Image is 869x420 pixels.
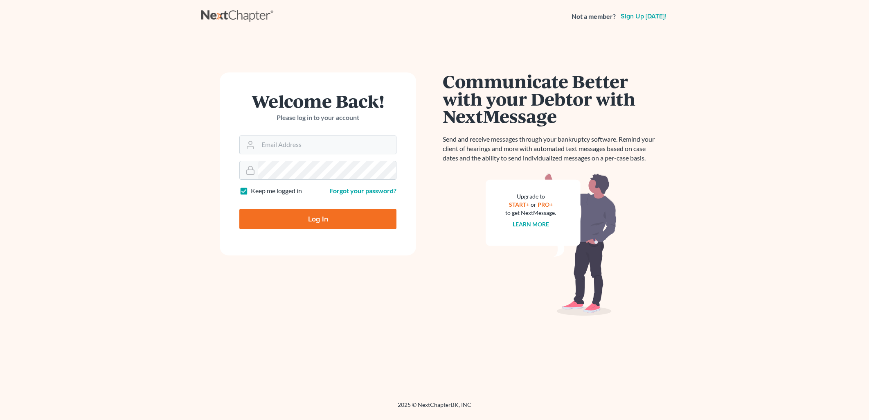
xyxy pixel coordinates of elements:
[513,221,549,228] a: Learn more
[201,401,668,415] div: 2025 © NextChapterBK, INC
[239,209,396,229] input: Log In
[505,192,556,201] div: Upgrade to
[538,201,553,208] a: PRO+
[239,113,396,122] p: Please log in to your account
[619,13,668,20] a: Sign up [DATE]!
[239,92,396,110] h1: Welcome Back!
[330,187,396,194] a: Forgot your password?
[258,136,396,154] input: Email Address
[443,72,660,125] h1: Communicate Better with your Debtor with NextMessage
[486,173,617,316] img: nextmessage_bg-59042aed3d76b12b5cd301f8e5b87938c9018125f34e5fa2b7a6b67550977c72.svg
[531,201,536,208] span: or
[251,186,302,196] label: Keep me logged in
[505,209,556,217] div: to get NextMessage.
[443,135,660,163] p: Send and receive messages through your bankruptcy software. Remind your client of hearings and mo...
[509,201,529,208] a: START+
[572,12,616,21] strong: Not a member?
